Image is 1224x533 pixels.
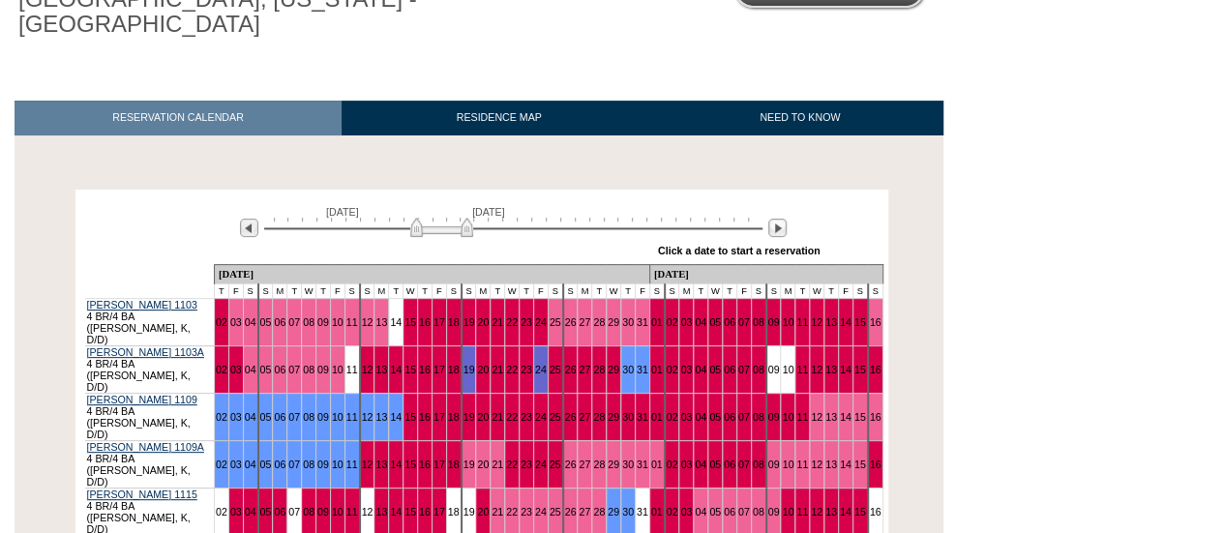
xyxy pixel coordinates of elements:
td: S [243,283,257,298]
td: T [723,283,737,298]
td: S [766,283,781,298]
a: 13 [375,459,387,470]
td: T [694,283,708,298]
a: 18 [448,316,460,328]
a: 14 [840,506,851,518]
a: 28 [593,316,605,328]
a: 13 [375,316,387,328]
td: W [302,283,316,298]
a: 16 [870,364,881,375]
a: 01 [651,364,663,375]
td: T [795,283,810,298]
a: 08 [753,506,764,518]
a: 06 [724,506,735,518]
a: 27 [579,316,590,328]
td: T [315,283,330,298]
a: 25 [550,411,561,423]
a: 12 [811,506,822,518]
a: 07 [738,364,750,375]
a: 07 [738,459,750,470]
a: 13 [825,411,837,423]
a: 30 [622,506,634,518]
a: 12 [811,316,822,328]
a: 05 [709,506,721,518]
td: T [389,283,403,298]
a: 26 [565,316,577,328]
a: 31 [637,411,648,423]
a: 07 [288,364,300,375]
a: 09 [317,506,329,518]
a: 09 [317,411,329,423]
a: 12 [811,411,822,423]
a: 03 [230,506,242,518]
a: 15 [404,364,416,375]
span: [DATE] [472,206,505,218]
a: 07 [288,316,300,328]
a: 09 [317,364,329,375]
a: 02 [667,411,678,423]
a: 04 [695,506,706,518]
a: 04 [245,459,256,470]
a: 25 [550,364,561,375]
td: S [665,283,679,298]
a: 22 [506,459,518,470]
a: 17 [433,316,445,328]
a: 03 [230,364,242,375]
a: 24 [535,411,547,423]
a: 08 [303,506,314,518]
td: S [563,283,578,298]
a: 26 [565,459,577,470]
td: T [418,283,433,298]
td: F [635,283,649,298]
a: 27 [579,506,590,518]
a: 29 [608,316,619,328]
a: 04 [695,364,706,375]
a: 05 [260,316,272,328]
a: 28 [593,459,605,470]
a: 02 [667,506,678,518]
a: 30 [622,364,634,375]
a: RESIDENCE MAP [342,101,657,134]
a: 21 [492,411,503,423]
td: F [838,283,852,298]
td: 09 [766,345,781,393]
a: 12 [362,411,373,423]
a: 11 [796,506,808,518]
a: 08 [753,364,764,375]
a: 02 [216,459,227,470]
a: 21 [492,364,503,375]
span: [DATE] [326,206,359,218]
a: 05 [709,364,721,375]
a: 06 [724,411,735,423]
a: 11 [346,459,358,470]
a: 08 [303,364,314,375]
a: 24 [535,506,547,518]
a: 24 [535,316,547,328]
a: 15 [854,411,866,423]
a: 03 [680,316,692,328]
a: 16 [419,459,431,470]
a: 10 [782,459,793,470]
a: 03 [680,364,692,375]
td: 11 [344,345,359,393]
td: F [736,283,751,298]
a: 13 [825,506,837,518]
a: 23 [521,411,532,423]
a: 14 [840,364,851,375]
a: 09 [317,459,329,470]
a: 18 [448,411,460,423]
a: 07 [288,459,300,470]
a: 10 [332,316,343,328]
a: 16 [870,411,881,423]
a: 11 [796,411,808,423]
a: 10 [332,364,343,375]
a: 31 [637,364,648,375]
a: 17 [433,459,445,470]
a: 01 [651,506,663,518]
td: 4 BR/4 BA ([PERSON_NAME], K, D/D) [85,298,215,345]
img: Next [768,219,787,237]
a: 21 [492,459,503,470]
a: 03 [680,506,692,518]
a: 23 [521,506,532,518]
a: 05 [709,411,721,423]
